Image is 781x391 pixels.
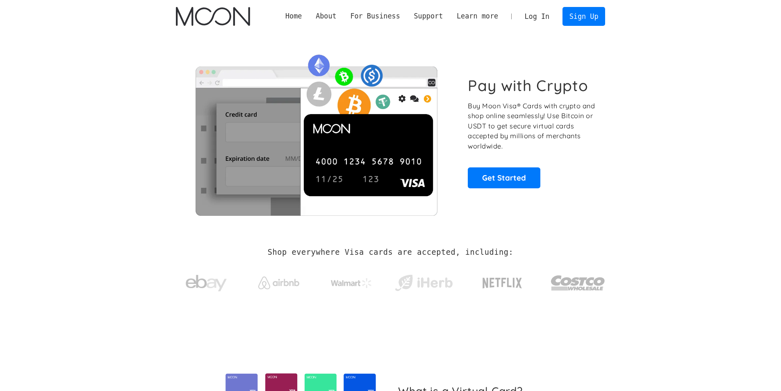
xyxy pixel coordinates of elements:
a: ebay [176,262,237,300]
a: Log In [518,7,556,25]
p: Buy Moon Visa® Cards with crypto and shop online seamlessly! Use Bitcoin or USDT to get secure vi... [468,101,596,151]
img: Walmart [331,278,372,288]
img: Moon Logo [176,7,250,26]
div: Support [414,11,443,21]
img: Airbnb [258,277,299,289]
div: Support [407,11,450,21]
div: Learn more [457,11,498,21]
img: ebay [186,270,227,296]
a: Airbnb [248,268,309,293]
h2: Shop everywhere Visa cards are accepted, including: [268,248,513,257]
h1: Pay with Crypto [468,76,588,95]
img: Costco [551,268,606,298]
div: Learn more [450,11,505,21]
div: For Business [344,11,407,21]
a: Home [278,11,309,21]
a: Sign Up [562,7,605,25]
div: About [309,11,343,21]
a: Costco [551,259,606,302]
a: home [176,7,250,26]
div: About [316,11,337,21]
img: Netflix [482,273,523,293]
img: iHerb [393,272,454,294]
a: iHerb [393,264,454,298]
img: Moon Cards let you spend your crypto anywhere Visa is accepted. [176,49,457,215]
a: Netflix [466,265,539,297]
a: Get Started [468,167,540,188]
div: For Business [350,11,400,21]
a: Walmart [321,270,382,292]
